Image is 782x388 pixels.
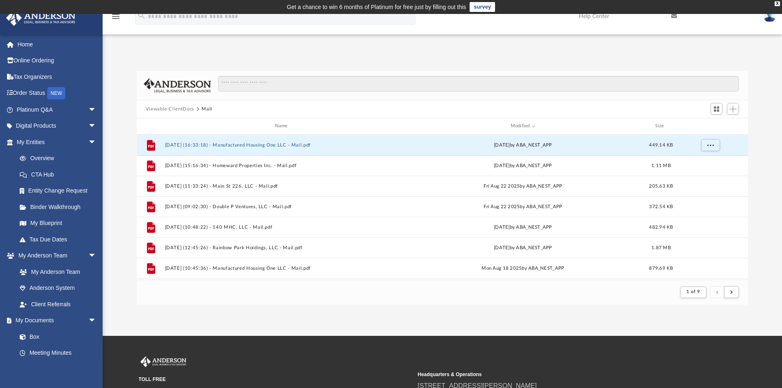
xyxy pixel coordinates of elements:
a: Binder Walkthrough [11,199,109,215]
div: Fri Aug 22 2025 by ABA_NEST_APP [405,203,641,210]
button: [DATE] (10:45:36) - Manufactured Housing One LLC - Mail.pdf [165,266,401,271]
a: Box [11,328,101,345]
button: [DATE] (10:48:22) - 140 MHC, LLC - Mail.pdf [165,225,401,230]
a: Tax Due Dates [11,231,109,248]
span: 1.11 MB [651,163,671,168]
span: arrow_drop_down [88,248,105,264]
div: [DATE] by ABA_NEST_APP [405,223,641,231]
span: 205.63 KB [649,184,673,188]
a: My Blueprint [11,215,105,232]
a: Online Ordering [6,53,109,69]
div: [DATE] by ABA_NEST_APP [405,141,641,149]
div: [DATE] by ABA_NEST_APP [405,244,641,251]
a: Entity Change Request [11,183,109,199]
div: grid [137,135,748,280]
button: [DATE] (15:16:34) - Homeward Properties Inc. - Mail.pdf [165,163,401,168]
i: search [137,11,146,20]
a: My Documentsarrow_drop_down [6,312,105,329]
img: Anderson Advisors Platinum Portal [139,356,188,367]
span: arrow_drop_down [88,101,105,118]
small: TOLL FREE [139,376,412,383]
div: NEW [47,87,65,99]
i: menu [111,11,121,21]
button: [DATE] (12:45:26) - Rainbow Park Holdings, LLC - Mail.pdf [165,245,401,250]
span: arrow_drop_down [88,312,105,329]
div: Fri Aug 22 2025 by ABA_NEST_APP [405,182,641,190]
div: id [140,122,161,130]
button: 1 of 9 [680,287,706,298]
button: Add [727,103,739,115]
span: 1.87 MB [651,245,671,250]
button: [DATE] (16:33:18) - Manufactured Housing One LLC - Mail.pdf [165,142,401,148]
a: Meeting Minutes [11,345,105,361]
button: [DATE] (11:33:24) - Main St 226, LLC - Mail.pdf [165,184,401,189]
a: Tax Organizers [6,69,109,85]
a: survey [470,2,495,12]
div: [DATE] by ABA_NEST_APP [405,162,641,169]
div: id [681,122,738,130]
span: arrow_drop_down [88,118,105,135]
a: Digital Productsarrow_drop_down [6,118,109,134]
a: Anderson System [11,280,105,296]
button: More options [701,139,720,151]
a: CTA Hub [11,166,109,183]
span: 879.69 KB [649,266,673,270]
span: 1 of 9 [686,289,700,294]
div: Name [164,122,401,130]
a: menu [111,16,121,21]
a: Platinum Q&Aarrow_drop_down [6,101,109,118]
input: Search files and folders [218,76,739,92]
img: User Pic [764,10,776,22]
a: Home [6,36,109,53]
div: Mon Aug 18 2025 by ABA_NEST_APP [405,264,641,272]
small: Headquarters & Operations [418,371,691,378]
a: Order StatusNEW [6,85,109,102]
a: My Anderson Team [11,264,101,280]
img: Anderson Advisors Platinum Portal [4,10,78,26]
span: arrow_drop_down [88,134,105,151]
div: close [775,1,780,6]
button: Switch to Grid View [711,103,723,115]
a: My Entitiesarrow_drop_down [6,134,109,150]
a: My Anderson Teamarrow_drop_down [6,248,105,264]
a: Overview [11,150,109,167]
div: Get a chance to win 6 months of Platinum for free just by filling out this [287,2,466,12]
span: 372.54 KB [649,204,673,209]
div: Modified [404,122,641,130]
div: Size [644,122,677,130]
span: 482.94 KB [649,225,673,229]
span: 449.14 KB [649,142,673,147]
a: Client Referrals [11,296,105,312]
button: Viewable-ClientDocs [146,106,194,113]
button: Mail [202,106,212,113]
button: [DATE] (09:02:30) - Double P Ventures, LLC - Mail.pdf [165,204,401,209]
